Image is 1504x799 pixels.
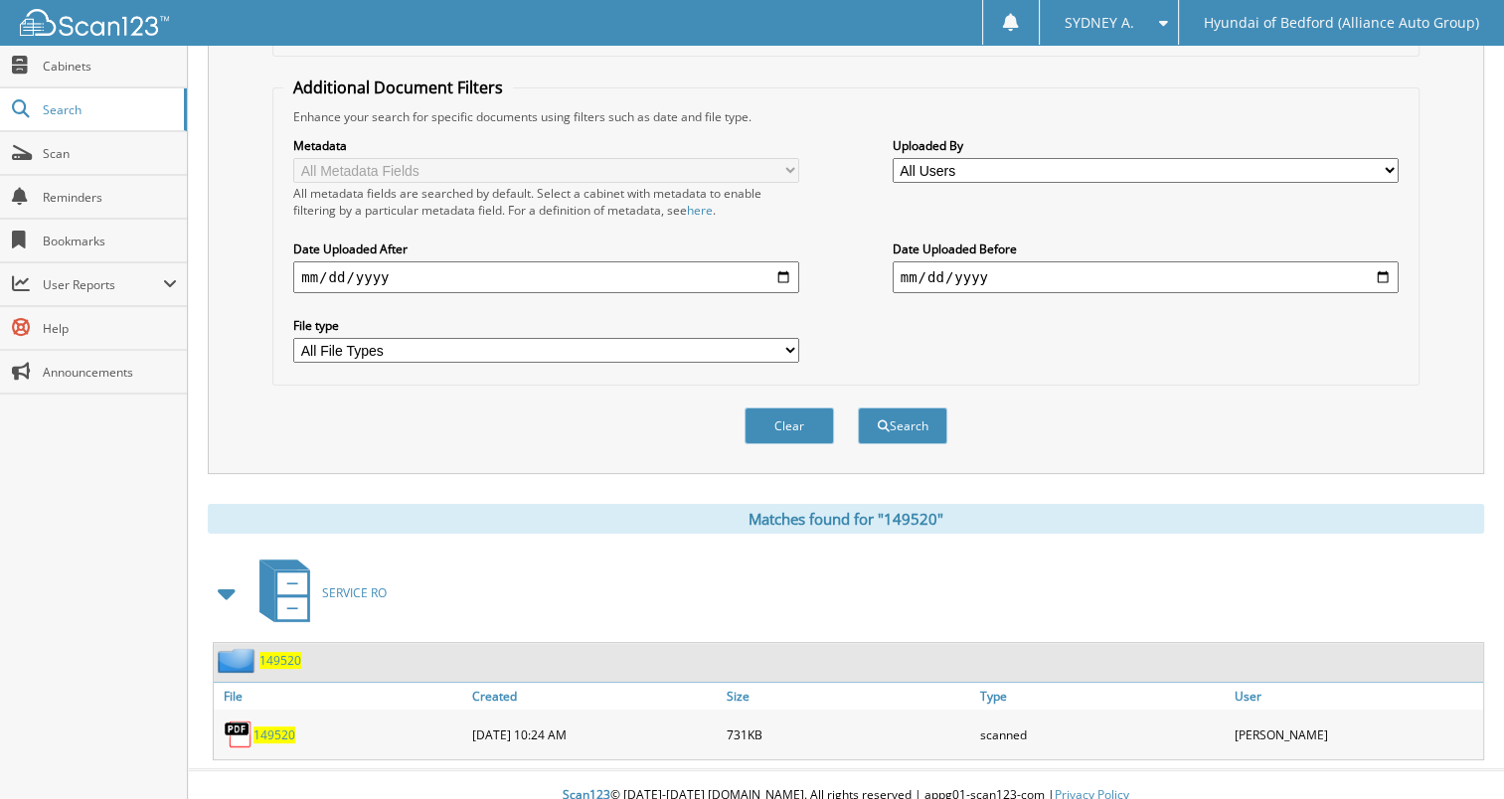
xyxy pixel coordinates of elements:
[293,317,799,334] label: File type
[1230,715,1483,754] div: [PERSON_NAME]
[1065,17,1134,29] span: SYDNEY A.
[1204,17,1479,29] span: Hyundai of Bedford (Alliance Auto Group)
[214,683,467,710] a: File
[1405,704,1504,799] iframe: Chat Widget
[283,77,513,98] legend: Additional Document Filters
[687,202,713,219] a: here
[283,108,1409,125] div: Enhance your search for specific documents using filters such as date and file type.
[293,261,799,293] input: start
[224,719,253,749] img: PDF.png
[43,276,163,293] span: User Reports
[467,683,721,710] a: Created
[1230,683,1483,710] a: User
[722,715,975,754] div: 731KB
[858,407,947,444] button: Search
[43,364,177,381] span: Announcements
[293,185,799,219] div: All metadata fields are searched by default. Select a cabinet with metadata to enable filtering b...
[975,715,1229,754] div: scanned
[43,189,177,206] span: Reminders
[322,584,387,601] span: SERVICE RO
[20,9,169,36] img: scan123-logo-white.svg
[293,240,799,257] label: Date Uploaded After
[745,407,834,444] button: Clear
[43,233,177,249] span: Bookmarks
[253,726,295,743] a: 149520
[43,320,177,337] span: Help
[467,715,721,754] div: [DATE] 10:24 AM
[722,683,975,710] a: Size
[43,145,177,162] span: Scan
[208,504,1484,534] div: Matches found for "149520"
[43,58,177,75] span: Cabinets
[218,648,259,673] img: folder2.png
[893,137,1399,154] label: Uploaded By
[893,261,1399,293] input: end
[293,137,799,154] label: Metadata
[43,101,174,118] span: Search
[975,683,1229,710] a: Type
[259,652,301,669] a: 149520
[893,240,1399,257] label: Date Uploaded Before
[248,554,387,632] a: SERVICE RO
